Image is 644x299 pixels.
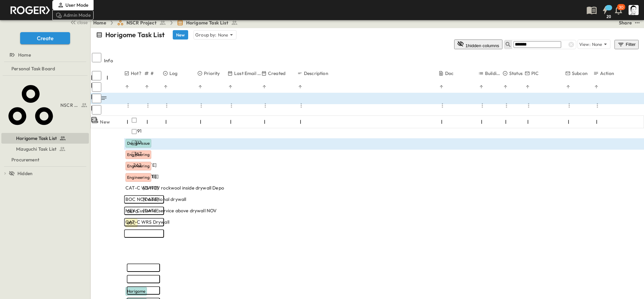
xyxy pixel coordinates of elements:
div: test [1,63,89,74]
button: test [633,19,641,27]
span: 167 [135,150,142,157]
input: Select row [92,94,101,103]
input: Select row [92,105,101,115]
span: close [77,19,88,26]
input: Select all rows [92,53,101,62]
nav: breadcrumbs [93,19,242,26]
h6: 20 [606,14,611,19]
span: Personal Task Board [11,65,55,72]
span: Horigome Task List [186,19,228,26]
p: None [592,41,602,48]
span: BOC NOV additional drywall [125,196,186,203]
button: New [173,30,188,40]
a: Home [93,19,106,26]
span: CAT-C WS NOV rockwool inside drywall Depo [125,184,224,191]
p: Group by: [195,31,217,38]
span: Procurement [11,156,39,163]
span: Mizuguchi Task List [16,146,56,152]
div: test [1,154,89,165]
span: 262 [133,162,142,168]
p: View: [579,41,591,48]
span: 112 [135,139,142,146]
span: NSCR Project [60,102,79,108]
p: None [218,31,228,38]
span: Horigome Task List [16,135,57,142]
input: Select row [92,71,101,80]
p: 30 [619,5,624,10]
div: Info [104,51,124,70]
input: Select row [92,82,101,92]
span: 91 [137,128,142,134]
img: Profile Picture [629,5,639,15]
span: Home [18,52,31,58]
p: Horigome Task List [105,30,165,40]
span: NSCR Project [126,19,157,26]
button: Create [20,32,70,44]
div: Admin Mode [52,10,94,20]
span: MEY Customer service above drywall NOV [125,207,217,214]
div: test [1,133,89,144]
span: Hidden [17,170,33,177]
div: test [1,77,89,133]
div: Filter [617,41,636,48]
div: Share [619,19,632,26]
span: CAT-C WRS Drywall [125,219,169,225]
button: 1hidden columns [454,40,502,49]
div: test [1,144,89,154]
